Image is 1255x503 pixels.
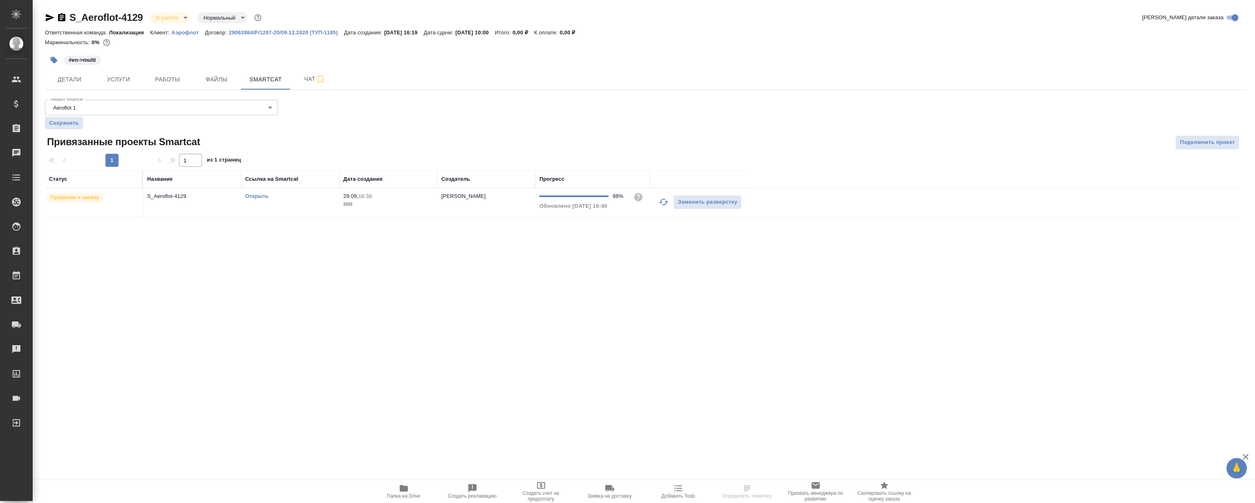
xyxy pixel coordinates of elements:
[560,29,582,36] p: 0,00 ₽
[147,175,172,183] div: Название
[246,74,285,85] span: Smartcat
[253,12,263,23] button: Доп статусы указывают на важность/срочность заказа
[1142,13,1224,22] span: [PERSON_NAME] детали заказа
[229,29,344,36] a: 29063984/Р/1287-20/09.12.2020 (ТУП-1185)
[205,29,229,36] p: Договор:
[148,74,187,85] span: Работы
[1226,458,1247,478] button: 🙏
[197,74,236,85] span: Файлы
[678,198,737,207] span: Заменить разверстку
[69,12,143,23] a: S_Aeroflot-4129
[424,29,455,36] p: Дата сдачи:
[45,29,109,36] p: Ответственная команда:
[51,104,78,111] button: Aeroflot 1
[45,51,63,69] button: Добавить тэг
[343,175,383,183] div: Дата создания
[150,29,171,36] p: Клиент:
[154,14,181,21] button: В работе
[455,29,495,36] p: [DATE] 10:00
[45,135,200,148] span: Привязанные проекты Smartcat
[343,200,433,209] p: 2025
[539,203,607,209] span: Обновлено [DATE] 16:40
[50,74,89,85] span: Детали
[539,175,564,183] div: Прогресс
[384,29,424,36] p: [DATE] 16:19
[150,12,190,23] div: В работе
[69,56,96,64] p: #en->multi
[45,39,92,45] p: Маржинальность:
[197,12,248,23] div: В работе
[441,175,470,183] div: Создатель
[57,13,67,22] button: Скопировать ссылку
[1180,138,1235,147] span: Подключить проект
[201,14,238,21] button: Нормальный
[245,175,298,183] div: Ссылка на Smartcat
[45,117,83,129] button: Сохранить
[654,192,673,212] button: Обновить прогресс
[1175,135,1239,150] button: Подключить проект
[344,29,384,36] p: Дата создания:
[343,193,358,199] p: 29.09,
[441,193,486,199] p: [PERSON_NAME]
[92,39,101,45] p: 0%
[245,193,268,199] a: Открыть
[358,193,372,199] p: 16:38
[315,74,325,84] svg: Подписаться
[1230,460,1244,477] span: 🙏
[49,175,67,183] div: Статус
[109,29,150,36] p: Локализация
[512,29,534,36] p: 0,00 ₽
[534,29,560,36] p: К оплате:
[45,13,55,22] button: Скопировать ссылку для ЯМессенджера
[673,195,742,209] button: Заменить разверстку
[207,155,241,167] span: из 1 страниц
[172,29,205,36] a: Аэрофлот
[613,192,627,200] div: 98%
[51,193,99,202] p: Привязан к заказу
[101,37,112,48] button: 0.00 RUB;
[45,100,278,115] div: Aeroflot 1
[49,119,79,127] span: Сохранить
[295,74,334,84] span: Чат
[99,74,138,85] span: Услуги
[495,29,512,36] p: Итого:
[147,192,237,200] p: S_Aeroflot-4129
[63,56,102,63] span: en->multi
